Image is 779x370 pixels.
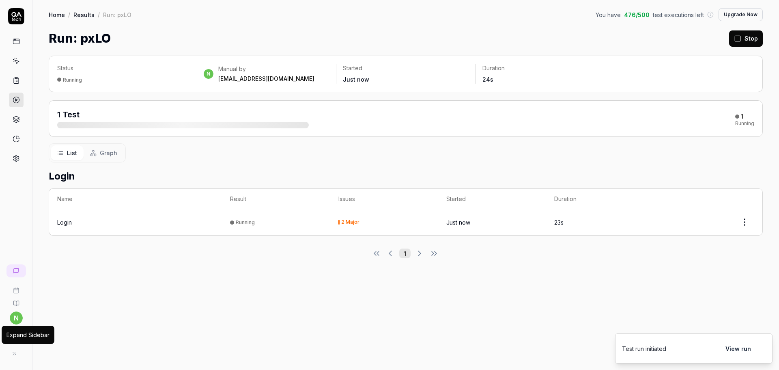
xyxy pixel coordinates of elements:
button: Graph [84,145,124,160]
button: n [10,312,23,325]
button: T [3,325,29,346]
time: Just now [343,76,369,83]
span: Graph [100,149,117,157]
span: 476 / 500 [624,11,650,19]
th: Issues [330,189,438,209]
th: Result [222,189,330,209]
div: Test run initiated [622,344,666,353]
h1: Run: pxLO [49,29,111,48]
div: Running [63,77,82,83]
th: Started [438,189,546,209]
span: 1 Test [57,110,80,119]
p: Duration [482,64,609,72]
div: Manual by [218,65,314,73]
th: Duration [546,189,654,209]
div: / [98,11,100,19]
button: View run [721,340,756,357]
button: List [51,145,84,160]
p: Status [57,64,190,72]
p: Started [343,64,469,72]
h2: Login [49,169,763,184]
div: Expand Sidebar [6,331,49,339]
span: You have [596,11,621,19]
th: Name [49,189,222,209]
span: List [67,149,77,157]
a: Documentation [3,294,29,307]
div: / [68,11,70,19]
button: Stop [729,30,763,47]
span: n [204,69,213,79]
div: Running [735,121,754,126]
button: 1 [399,249,411,258]
a: Login [57,218,72,227]
a: Results [73,11,95,19]
div: [EMAIL_ADDRESS][DOMAIN_NAME] [218,75,314,83]
time: 24s [482,76,493,83]
span: test executions left [653,11,704,19]
a: Book a call with us [3,281,29,294]
div: 1 [741,113,743,120]
button: Upgrade Now [719,8,763,21]
a: New conversation [6,264,26,277]
time: Just now [446,219,470,226]
div: Running [236,219,255,225]
div: 2 Major [341,220,359,225]
a: Home [49,11,65,19]
div: Run: pxLO [103,11,131,19]
time: 23s [554,219,564,226]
